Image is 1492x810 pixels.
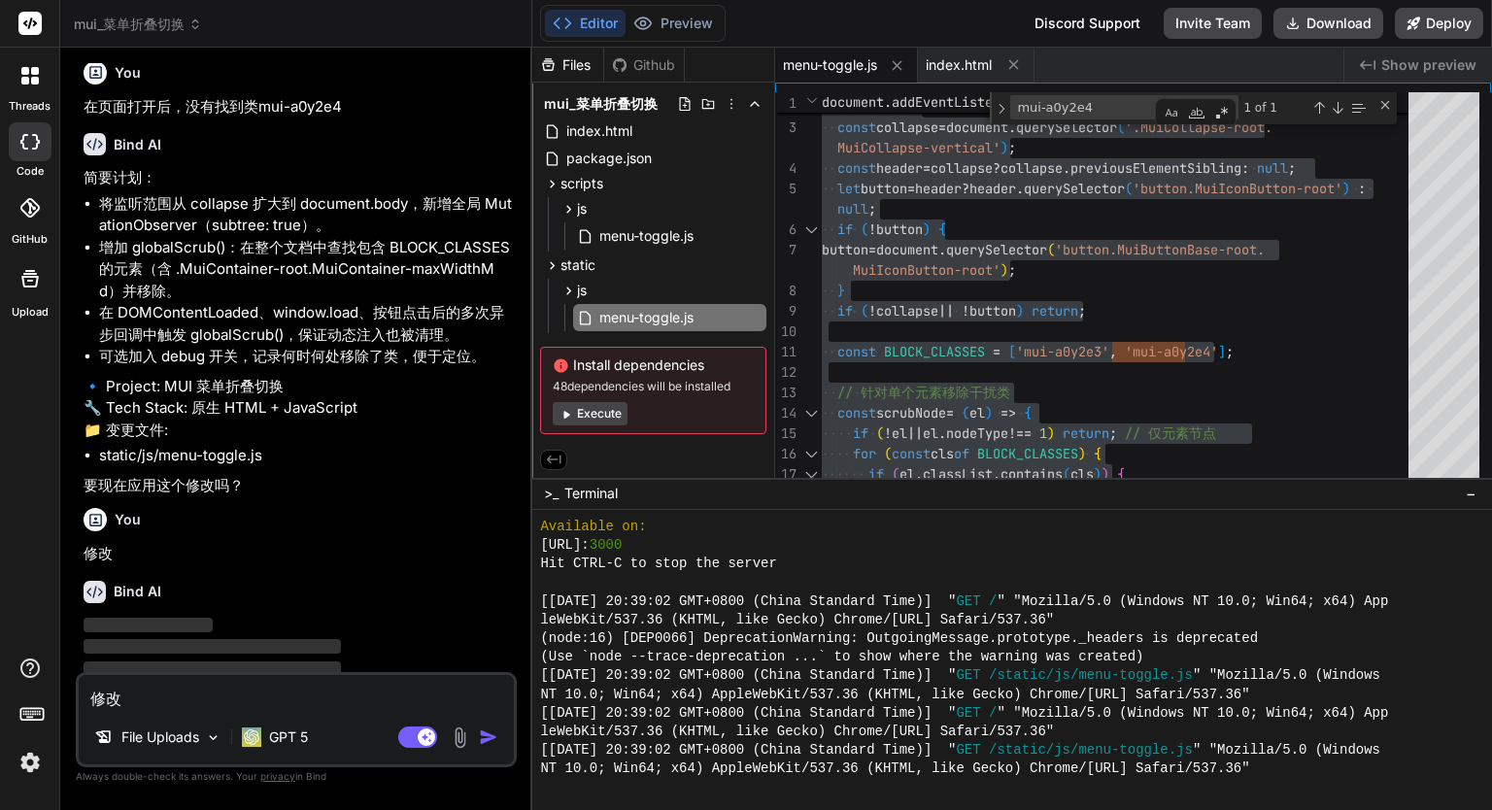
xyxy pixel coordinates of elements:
[989,741,1193,759] span: /static/js/menu-toggle.js
[1117,465,1125,483] span: {
[1187,103,1206,122] div: Match Whole Word (Alt+W)
[946,118,1008,136] span: document
[540,555,776,573] span: Hit CTRL-C to stop the server
[1032,302,1078,320] span: return
[876,118,938,136] span: collapse
[1193,666,1380,685] span: " "Mozilla/5.0 (Windows
[1063,465,1070,483] span: (
[1016,118,1117,136] span: querySelector
[1358,180,1366,197] span: :
[956,741,980,759] span: GET
[868,241,876,258] span: =
[1000,139,1008,156] span: )
[84,167,513,189] p: 简要计划：
[99,302,513,346] li: 在 DOMContentLoaded、window.load、按钮点击后的多次异步回调中触发 globalScrub()，保证动态注入也被清理。
[115,63,141,83] h6: You
[540,666,956,685] span: [[DATE] 20:39:02 GMT+0800 (China Standard Time)] "
[1212,103,1232,122] div: Use Regular Expression (Alt+R)
[775,342,797,362] div: 11
[1078,302,1086,320] span: ;
[1094,465,1102,483] span: )
[915,465,923,483] span: .
[837,159,876,177] span: const
[1008,424,1032,442] span: !==
[1024,404,1032,422] span: {
[915,180,962,197] span: header
[553,402,627,425] button: Execute
[99,346,513,368] li: 可选加入 debug 开关，记录何时何处移除了类，便于定位。
[989,592,997,611] span: /
[993,343,1000,360] span: =
[560,174,603,193] span: scripts
[540,611,1054,629] span: leWebKit/537.36 (KHTML, like Gecko) Chrome/[URL] Safari/537.36"
[884,424,892,442] span: !
[1133,180,1342,197] span: 'button.MuiIconButton-root'
[74,15,202,34] span: mui_菜单折叠切换
[1008,118,1016,136] span: .
[938,220,946,238] span: {
[969,404,985,422] span: el
[775,464,797,485] div: 17
[532,55,603,75] div: Files
[1039,424,1047,442] span: 1
[121,727,199,747] p: File Uploads
[837,384,1010,401] span: // 针对单个元素移除干扰类
[1193,741,1380,759] span: " "Mozilla/5.0 (Windows
[775,93,797,114] span: 1
[798,444,824,464] div: Click to collapse the range.
[1162,103,1181,122] div: Match Case (Alt+C)
[1047,424,1055,442] span: )
[1109,343,1117,360] span: ,
[1117,118,1125,136] span: (
[775,301,797,321] div: 9
[17,163,44,180] label: code
[1381,55,1476,75] span: Show preview
[1273,8,1383,39] button: Download
[837,282,845,299] span: }
[989,704,997,723] span: /
[115,510,141,529] h6: You
[775,281,797,301] div: 8
[1342,180,1350,197] span: )
[969,302,1016,320] span: button
[1008,261,1016,279] span: ;
[938,118,946,136] span: =
[545,10,626,37] button: Editor
[1011,96,1173,118] textarea: Find
[114,582,161,601] h6: Bind AI
[564,147,654,170] span: package.json
[1016,180,1024,197] span: .
[946,424,1008,442] span: nodeType
[577,281,587,300] span: js
[985,404,993,422] span: )
[907,180,915,197] span: =
[969,180,1016,197] span: header
[626,10,721,37] button: Preview
[775,383,797,403] div: 13
[775,118,797,138] div: 3
[1377,97,1393,113] div: Close (Escape)
[1347,97,1369,118] div: Find in Selection (Alt+L)
[938,424,946,442] span: .
[1063,159,1070,177] span: .
[1210,343,1218,360] span: '
[868,302,876,320] span: !
[931,445,954,462] span: cls
[553,379,754,394] span: 48 dependencies will be installed
[544,484,559,503] span: >_
[993,92,1010,124] div: Toggle Replace
[876,241,938,258] span: document
[540,741,956,759] span: [[DATE] 20:39:02 GMT+0800 (China Standard Time)] "
[553,355,754,375] span: Install dependencies
[540,759,1249,778] span: NT 10.0; Win64; x64) AppleWebKit/537.36 (KHTML, like Gecko) Chrome/[URL] Safari/537.36"
[114,135,161,154] h6: Bind AI
[604,55,684,75] div: Github
[1330,100,1345,116] div: Next Match (Enter)
[1125,180,1133,197] span: (
[84,618,213,632] span: ‌
[775,403,797,423] div: 14
[1125,118,1272,136] span: '.MuiCollapse-root.
[892,93,1016,111] span: addEventListener
[993,465,1000,483] span: .
[876,159,923,177] span: header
